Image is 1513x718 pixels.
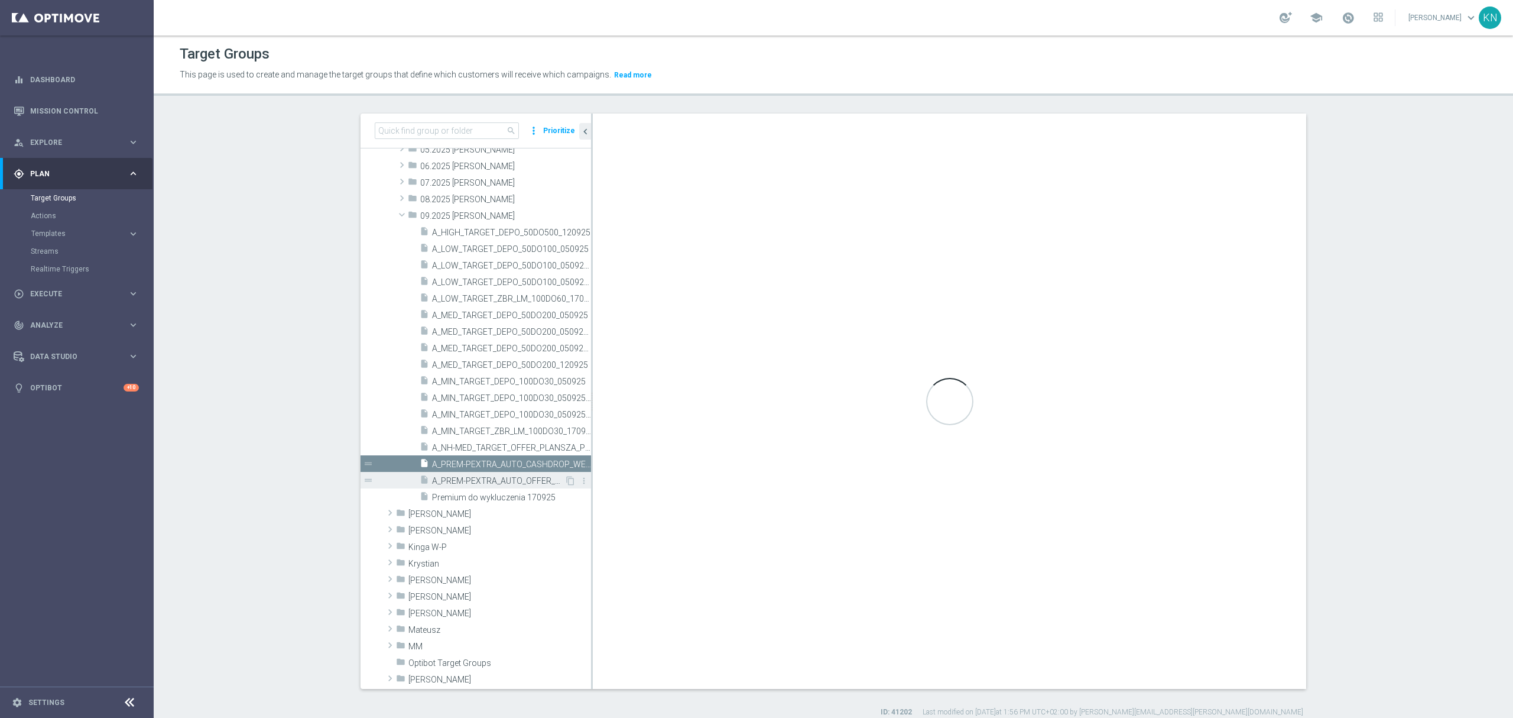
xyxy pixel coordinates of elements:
[13,169,139,179] button: gps_fixed Plan keyboard_arrow_right
[31,193,123,203] a: Target Groups
[30,353,128,360] span: Data Studio
[420,293,429,306] i: insert_drive_file
[14,75,24,85] i: equalizer
[432,410,591,420] span: A_MIN_TARGET_DEPO_100DO30_050925_SMS
[396,574,405,588] i: folder
[13,106,139,116] button: Mission Control
[396,641,405,654] i: folder
[14,169,24,179] i: gps_fixed
[31,230,116,237] span: Templates
[31,189,152,207] div: Target Groups
[13,383,139,393] button: lightbulb Optibot +10
[14,320,24,331] i: track_changes
[14,137,24,148] i: person_search
[31,229,139,238] button: Templates keyboard_arrow_right
[528,122,540,139] i: more_vert
[13,289,139,299] button: play_circle_outline Execute keyboard_arrow_right
[30,372,124,403] a: Optibot
[420,260,429,273] i: insert_drive_file
[420,309,429,323] i: insert_drive_file
[396,591,405,604] i: folder
[28,699,64,706] a: Settings
[432,393,591,403] span: A_MIN_TARGET_DEPO_100DO30_050925_PUSH
[31,260,152,278] div: Realtime Triggers
[31,264,123,274] a: Realtime Triggers
[1465,11,1478,24] span: keyboard_arrow_down
[580,126,591,137] i: chevron_left
[613,69,653,82] button: Read more
[432,228,591,238] span: A_HIGH_TARGET_DEPO_50DO500_120925
[14,289,128,299] div: Execute
[396,541,405,555] i: folder
[14,372,139,403] div: Optibot
[408,526,591,536] span: Kasia K.
[420,376,429,389] i: insert_drive_file
[1310,11,1323,24] span: school
[128,319,139,331] i: keyboard_arrow_right
[13,321,139,330] button: track_changes Analyze keyboard_arrow_right
[1407,9,1479,27] a: [PERSON_NAME]keyboard_arrow_down
[375,122,519,139] input: Quick find group or folder
[128,288,139,299] i: keyboard_arrow_right
[432,244,591,254] span: A_LOW_TARGET_DEPO_50DO100_050925
[432,476,564,486] span: A_PREM-PEXTRA_AUTO_OFFER_WELCOME_PW_BEZ_MRKT_WEEKLY
[420,145,591,155] span: 05.2025 Kamil N.
[408,625,591,635] span: Mateusz
[420,161,591,172] span: 06.2025 Kamil N.
[180,70,611,79] span: This page is used to create and manage the target groups that define which customers will receive...
[128,228,139,240] i: keyboard_arrow_right
[408,210,417,224] i: folder
[432,360,591,370] span: A_MED_TARGET_DEPO_50DO200_120925
[432,443,591,453] span: A_NH-MED_TARGET_OFFER_PLANSZA_POLFIN_050925
[14,383,24,393] i: lightbulb
[124,384,139,392] div: +10
[128,351,139,362] i: keyboard_arrow_right
[408,193,417,207] i: folder
[396,525,405,538] i: folder
[14,289,24,299] i: play_circle_outline
[420,458,429,472] i: insert_drive_file
[420,227,429,240] i: insert_drive_file
[420,195,591,205] span: 08.2025 Kamil N.
[396,657,405,671] i: folder
[30,322,128,329] span: Analyze
[408,575,591,586] span: Marcin G
[420,276,429,290] i: insert_drive_file
[30,95,139,127] a: Mission Control
[14,169,128,179] div: Plan
[408,542,591,552] span: Kinga W-P
[408,177,417,190] i: folder
[408,592,591,602] span: Maria M.
[408,509,591,519] span: Kamil R.
[408,658,591,668] span: Optibot Target Groups
[14,137,128,148] div: Explore
[432,426,591,436] span: A_MIN_TARGET_ZBR_LM_100DO30_170925
[31,230,128,237] div: Templates
[420,178,591,188] span: 07.2025 Kamil N.
[13,75,139,85] div: equalizer Dashboard
[420,326,429,339] i: insert_drive_file
[14,351,128,362] div: Data Studio
[420,392,429,406] i: insert_drive_file
[396,508,405,522] i: folder
[923,707,1303,717] label: Last modified on [DATE] at 1:56 PM UTC+02:00 by [PERSON_NAME][EMAIL_ADDRESS][PERSON_NAME][DOMAIN_...
[396,607,405,621] i: folder
[13,138,139,147] div: person_search Explore keyboard_arrow_right
[420,342,429,356] i: insert_drive_file
[31,247,123,256] a: Streams
[408,642,591,652] span: MM
[432,261,591,271] span: A_LOW_TARGET_DEPO_50DO100_050925_PUSH
[507,126,516,135] span: search
[31,225,152,242] div: Templates
[566,476,575,486] i: Duplicate Target group
[12,697,22,708] i: settings
[432,277,591,287] span: A_LOW_TARGET_DEPO_50DO100_050925_SMS
[432,460,591,470] span: A_PREM-PEXTRA_AUTO_CASHDROP_WELCOME_PW_MRKT_WEEKLY
[432,311,591,321] span: A_MED_TARGET_DEPO_50DO200_050925
[432,377,591,387] span: A_MIN_TARGET_DEPO_100DO30_050925
[13,352,139,361] div: Data Studio keyboard_arrow_right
